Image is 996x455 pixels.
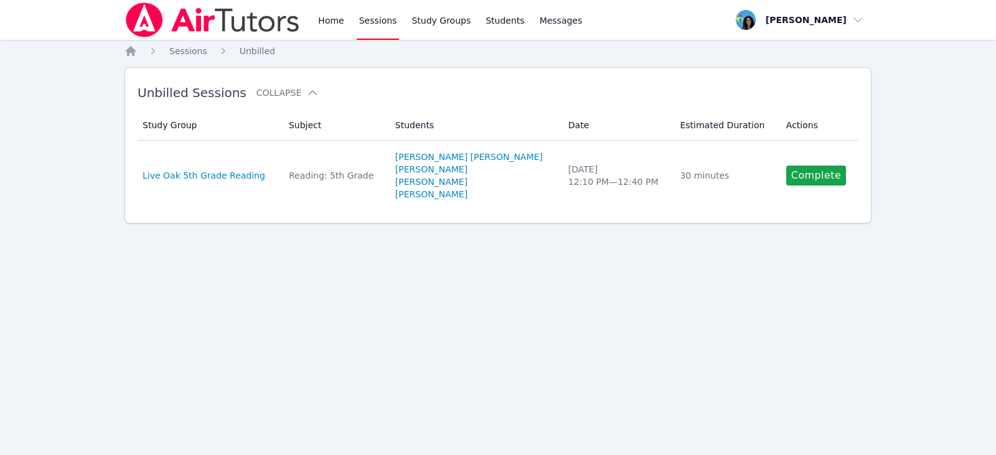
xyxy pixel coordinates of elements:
tr: Live Oak 5th Grade ReadingReading: 5th Grade[PERSON_NAME] [PERSON_NAME][PERSON_NAME][PERSON_NAME]... [138,141,858,210]
a: Unbilled [240,45,275,57]
th: Students [388,110,561,141]
button: Collapse [256,87,319,99]
a: [PERSON_NAME] [PERSON_NAME] [395,151,543,163]
nav: Breadcrumb [125,45,872,57]
span: Unbilled [240,46,275,56]
span: Sessions [169,46,207,56]
a: [PERSON_NAME] [395,163,467,176]
a: Live Oak 5th Grade Reading [143,169,265,182]
img: Air Tutors [125,2,301,37]
th: Study Group [138,110,281,141]
th: Estimated Duration [672,110,778,141]
th: Subject [281,110,388,141]
div: 30 minutes [680,169,771,182]
span: Unbilled Sessions [138,85,247,100]
div: [DATE] 12:10 PM — 12:40 PM [568,163,665,188]
a: Sessions [169,45,207,57]
span: Messages [540,14,583,27]
a: [PERSON_NAME] [395,188,467,200]
th: Date [561,110,673,141]
a: [PERSON_NAME] [395,176,467,188]
th: Actions [779,110,858,141]
a: Complete [786,166,846,185]
div: Reading: 5th Grade [289,169,380,182]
